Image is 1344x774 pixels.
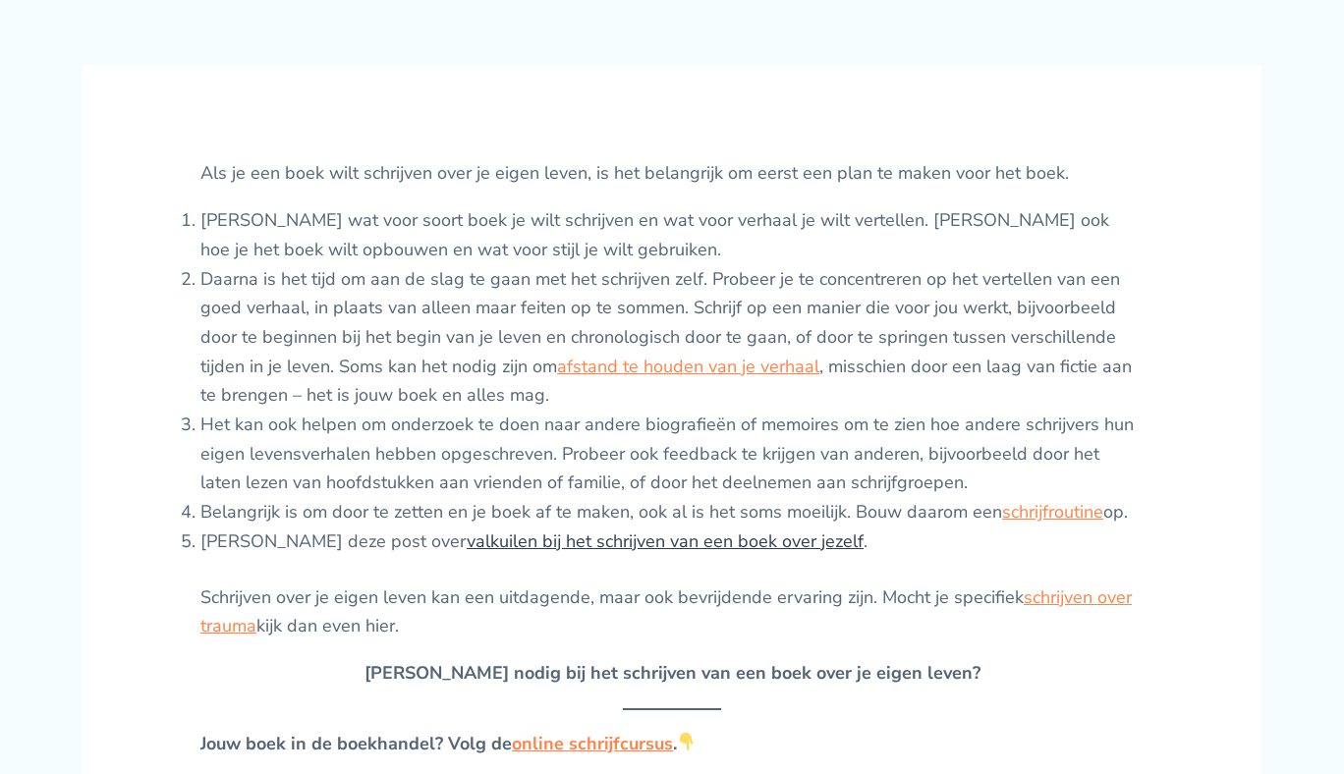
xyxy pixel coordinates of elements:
strong: Jouw boek in de boekhandel? Volg de . [200,732,677,755]
strong: [PERSON_NAME] nodig bij het schrijven van een boek over je eigen leven? [364,661,980,685]
li: Het kan ook helpen om onderzoek te doen naar andere biografieën of memoires om te zien hoe andere... [200,411,1144,498]
li: [PERSON_NAME] wat voor soort boek je wilt schrijven en wat voor verhaal je wilt vertellen. [PERSO... [200,206,1144,264]
p: Schrijven over je eigen leven kan een uitdagende, maar ook bevrijdende ervaring zijn. Mocht je sp... [200,583,1144,641]
li: [PERSON_NAME] deze post over . [200,527,1144,557]
a: online schrijfcursus [512,732,673,755]
li: Daarna is het tijd om aan de slag te gaan met het schrijven zelf. Probeer je te concentreren op h... [200,265,1144,412]
a: valkuilen bij het schrijven van een boek over jezelf [467,529,864,553]
a: schrijfroutine [1002,500,1103,524]
li: Belangrijk is om door te zetten en je boek af te maken, ook al is het soms moeilijk. Bouw daarom ... [200,498,1144,527]
a: afstand te houden van je verhaal [557,355,819,378]
img: 👇 [678,733,696,750]
p: Als je een boek wilt schrijven over je eigen leven, is het belangrijk om eerst een plan te maken ... [200,159,1144,189]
